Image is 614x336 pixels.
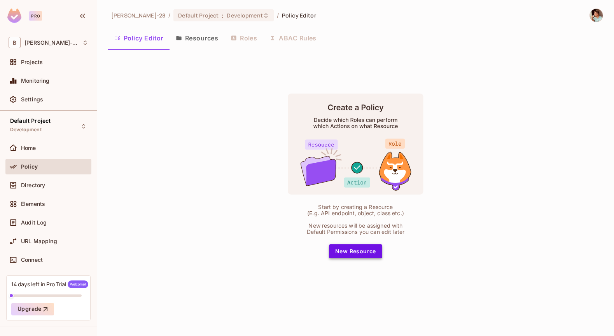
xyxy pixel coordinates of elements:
[21,238,57,244] span: URL Mapping
[303,204,408,216] div: Start by creating a Resource (E.g. API endpoint, object, class etc.)
[21,182,45,188] span: Directory
[9,37,21,48] span: B
[108,28,170,48] button: Policy Editor
[282,12,316,19] span: Policy Editor
[277,12,279,19] li: /
[29,11,42,21] div: Pro
[21,201,45,207] span: Elements
[21,145,36,151] span: Home
[111,12,165,19] span: the active workspace
[21,164,38,170] span: Policy
[68,280,88,288] span: Welcome!
[24,40,78,46] span: Workspace: Branko-28
[21,257,43,263] span: Connect
[178,12,219,19] span: Default Project
[168,12,170,19] li: /
[221,12,224,19] span: :
[21,96,43,103] span: Settings
[21,219,47,226] span: Audit Log
[329,244,382,258] button: New Resource
[303,223,408,235] div: New resources will be assigned with Default Permissions you can edit later
[11,303,54,315] button: Upgrade
[21,78,50,84] span: Monitoring
[11,280,88,288] div: 14 days left in Pro Trial
[227,12,262,19] span: Development
[10,118,51,124] span: Default Project
[590,9,603,22] img: Branko Cicovic
[21,59,43,65] span: Projects
[10,127,42,133] span: Development
[7,9,21,23] img: SReyMgAAAABJRU5ErkJggg==
[170,28,224,48] button: Resources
